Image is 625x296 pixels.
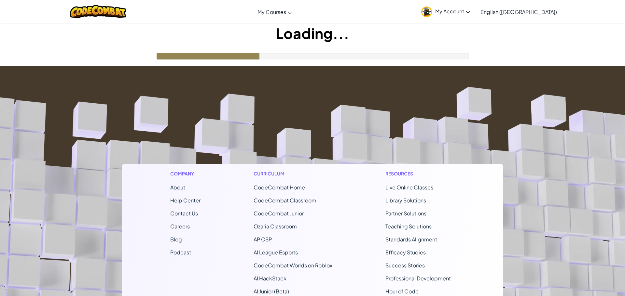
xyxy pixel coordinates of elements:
a: AP CSP [254,236,272,243]
a: CodeCombat Classroom [254,197,316,204]
a: Hour of Code [385,288,419,295]
span: Contact Us [170,210,198,217]
h1: Curriculum [254,170,332,177]
a: Efficacy Studies [385,249,426,256]
img: CodeCombat logo [70,5,127,18]
a: English ([GEOGRAPHIC_DATA]) [477,3,560,20]
a: AI HackStack [254,275,286,282]
a: Professional Development [385,275,451,282]
a: Library Solutions [385,197,426,204]
a: Help Center [170,197,201,204]
h1: Resources [385,170,455,177]
a: Standards Alignment [385,236,437,243]
a: AI Junior (Beta) [254,288,289,295]
span: My Account [435,8,470,15]
a: Partner Solutions [385,210,426,217]
h1: Loading... [0,23,625,43]
a: Podcast [170,249,191,256]
a: Blog [170,236,182,243]
span: CodeCombat Home [254,184,305,191]
a: Success Stories [385,262,425,269]
span: My Courses [257,8,286,15]
a: AI League Esports [254,249,298,256]
a: Teaching Solutions [385,223,432,230]
a: Careers [170,223,190,230]
h1: Company [170,170,201,177]
a: Ozaria Classroom [254,223,297,230]
a: My Courses [254,3,295,20]
a: Live Online Classes [385,184,433,191]
a: My Account [418,1,473,22]
a: CodeCombat Worlds on Roblox [254,262,332,269]
span: English ([GEOGRAPHIC_DATA]) [480,8,557,15]
a: CodeCombat Junior [254,210,304,217]
a: About [170,184,185,191]
img: avatar [421,6,432,17]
